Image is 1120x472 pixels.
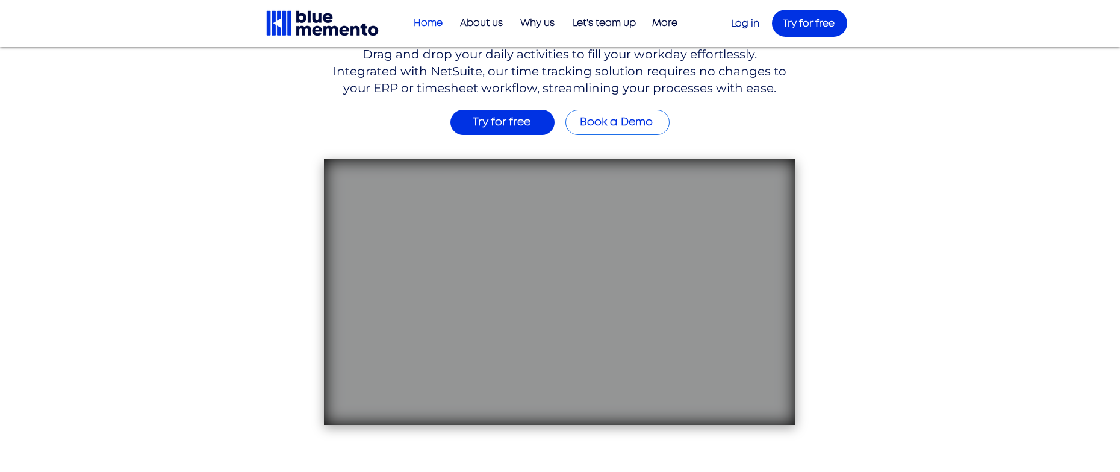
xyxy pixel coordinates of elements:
[324,159,795,425] div: Your Video Title Video Player
[772,10,847,37] a: Try for free
[333,47,786,95] span: Drag and drop your daily activities to fill your workday effortlessly. Integrated with NetSuite, ...
[265,9,380,37] img: Blue Memento black logo
[403,13,449,33] a: Home
[408,13,449,33] p: Home
[580,117,653,128] span: Book a Demo
[450,110,555,135] a: Try for free
[403,13,683,33] nav: Site
[449,13,509,33] a: About us
[561,13,642,33] a: Let's team up
[565,110,670,135] a: Book a Demo
[514,13,561,33] p: Why us
[783,19,835,28] span: Try for free
[567,13,642,33] p: Let's team up
[454,13,509,33] p: About us
[473,117,530,128] span: Try for free
[646,13,683,33] p: More
[509,13,561,33] a: Why us
[731,19,759,28] a: Log in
